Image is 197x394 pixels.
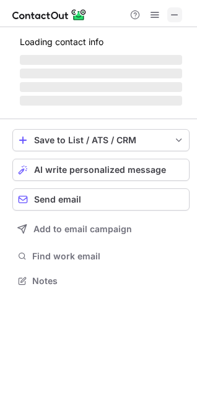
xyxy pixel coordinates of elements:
[20,69,182,78] span: ‌
[12,7,87,22] img: ContactOut v5.3.10
[20,37,182,47] p: Loading contact info
[20,82,182,92] span: ‌
[12,159,190,181] button: AI write personalized message
[12,248,190,265] button: Find work email
[34,165,166,175] span: AI write personalized message
[12,272,190,290] button: Notes
[12,129,190,151] button: save-profile-one-click
[32,251,185,262] span: Find work email
[34,135,168,145] div: Save to List / ATS / CRM
[32,275,185,287] span: Notes
[20,96,182,106] span: ‌
[12,188,190,211] button: Send email
[33,224,132,234] span: Add to email campaign
[12,218,190,240] button: Add to email campaign
[34,195,81,204] span: Send email
[20,55,182,65] span: ‌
